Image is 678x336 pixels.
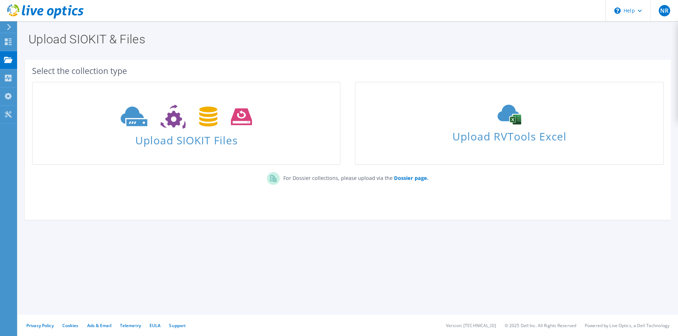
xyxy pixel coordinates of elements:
a: Dossier page. [393,175,429,181]
a: Privacy Policy [26,322,54,329]
a: Ads & Email [87,322,111,329]
a: Cookies [62,322,79,329]
a: Upload SIOKIT Files [32,82,341,165]
a: Telemetry [120,322,141,329]
p: For Dossier collections, please upload via the [280,172,429,182]
li: Powered by Live Optics, a Dell Technology [585,322,669,329]
div: Select the collection type [32,67,664,75]
span: Upload RVTools Excel [356,127,663,142]
span: NR [659,5,670,16]
span: Upload SIOKIT Files [33,130,340,146]
li: © 2025 Dell Inc. All Rights Reserved [505,322,576,329]
svg: \n [614,7,621,14]
a: Upload RVTools Excel [355,82,663,165]
h1: Upload SIOKIT & Files [28,33,664,45]
a: Support [169,322,186,329]
a: EULA [149,322,161,329]
b: Dossier page. [394,175,429,181]
li: Version: [TECHNICAL_ID] [446,322,496,329]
